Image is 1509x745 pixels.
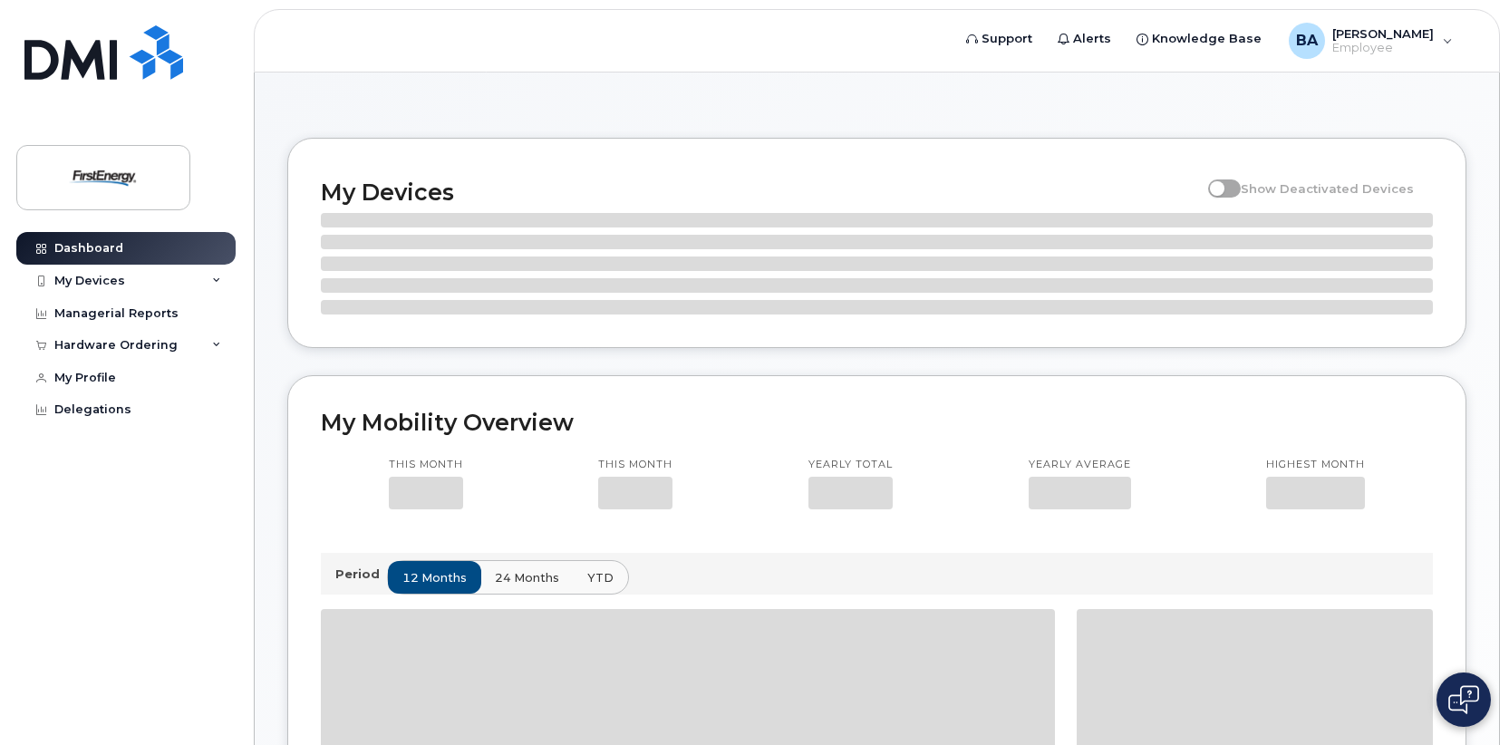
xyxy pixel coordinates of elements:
p: Highest month [1266,458,1365,472]
h2: My Devices [321,179,1199,206]
img: Open chat [1448,685,1479,714]
p: Yearly average [1029,458,1131,472]
h2: My Mobility Overview [321,409,1433,436]
span: 24 months [495,569,559,586]
p: This month [389,458,463,472]
span: YTD [587,569,614,586]
p: This month [598,458,672,472]
p: Period [335,566,387,583]
input: Show Deactivated Devices [1208,171,1223,186]
span: Show Deactivated Devices [1241,181,1414,196]
p: Yearly total [808,458,893,472]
